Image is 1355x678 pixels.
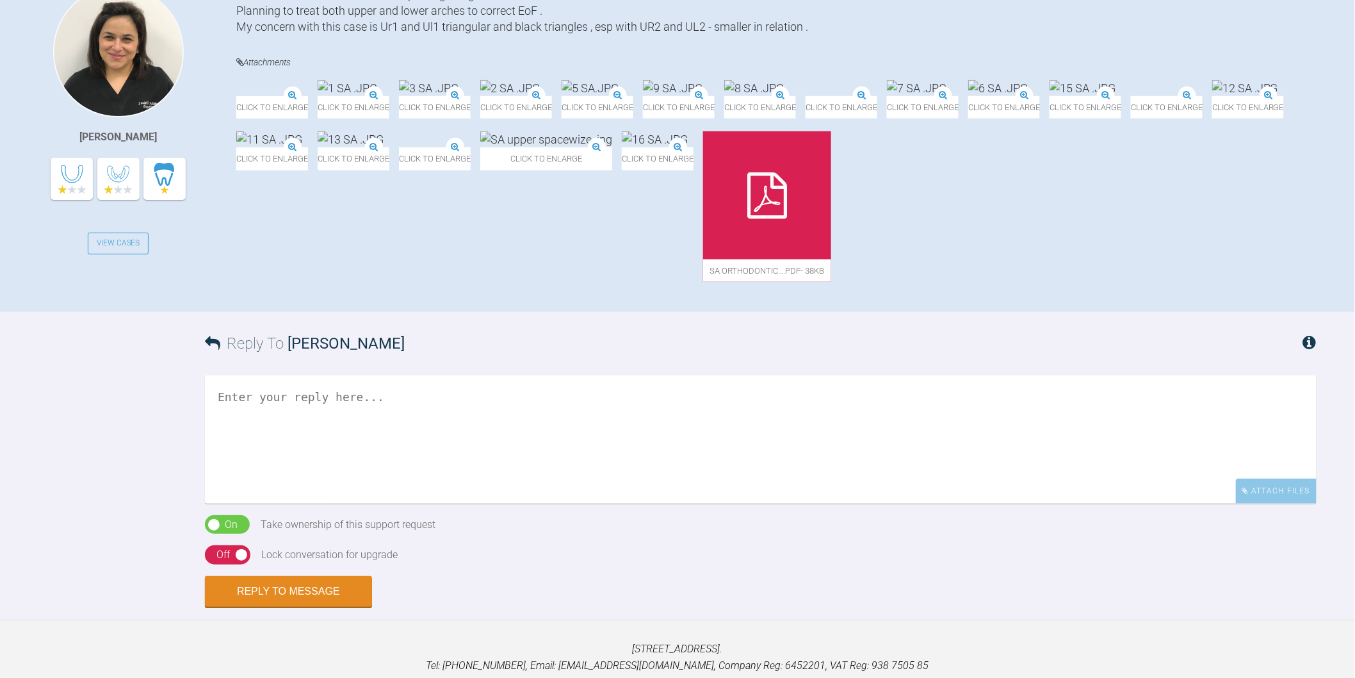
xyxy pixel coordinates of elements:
span: Click to enlarge [1212,96,1284,119]
div: [PERSON_NAME] [79,129,157,145]
img: 1 SA .JPG [318,80,377,96]
img: 5 SA.JPG [562,80,619,96]
img: 9 SA .JPG [643,80,702,96]
a: View Cases [88,233,149,254]
img: 3 SA .JPG [399,80,458,96]
span: Click to enlarge [724,96,796,119]
span: Click to enlarge [318,96,389,119]
img: 8 SA .JPG [724,80,784,96]
span: Click to enlarge [480,96,552,119]
span: Click to enlarge [562,96,633,119]
div: Off [216,547,230,563]
img: 15 SA .JPG [1050,80,1116,96]
span: Click to enlarge [622,147,694,170]
span: Click to enlarge [1050,96,1121,119]
span: Click to enlarge [968,96,1040,119]
span: Click to enlarge [236,96,308,119]
span: Click to enlarge [318,147,389,170]
span: Click to enlarge [399,96,471,119]
button: Reply to Message [205,576,372,607]
img: 16 SA .JPG [622,131,688,147]
div: On [225,517,238,533]
p: [STREET_ADDRESS]. Tel: [PHONE_NUMBER], Email: [EMAIL_ADDRESS][DOMAIN_NAME], Company Reg: 6452201,... [20,641,1335,674]
span: Click to enlarge [399,147,471,170]
h3: Reply To [205,331,405,356]
img: 7 SA .JPG [887,80,946,96]
img: 6 SA .JPG [968,80,1028,96]
span: [PERSON_NAME] [288,335,405,352]
img: SA upper spacewize .jpg [480,131,612,147]
img: 2 SA .JPG [480,80,540,96]
span: Click to enlarge [1131,96,1203,119]
div: Attach Files [1236,479,1317,504]
img: 13 SA .JPG [318,131,384,147]
span: Click to enlarge [887,96,959,119]
span: SA orthodontic….pdf - 38KB [703,260,831,282]
img: 14 SA .JPG [1131,80,1197,96]
div: Take ownership of this support request [261,517,436,533]
span: Click to enlarge [236,147,308,170]
img: 12 SA .JPG [1212,80,1278,96]
span: Click to enlarge [480,147,612,170]
span: Click to enlarge [806,96,877,119]
h4: Attachments [236,54,1317,70]
span: Click to enlarge [643,96,715,119]
div: Lock conversation for upgrade [262,547,398,563]
img: 4 SA .JPG [236,80,296,96]
img: 11 SA .JPG [236,131,302,147]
